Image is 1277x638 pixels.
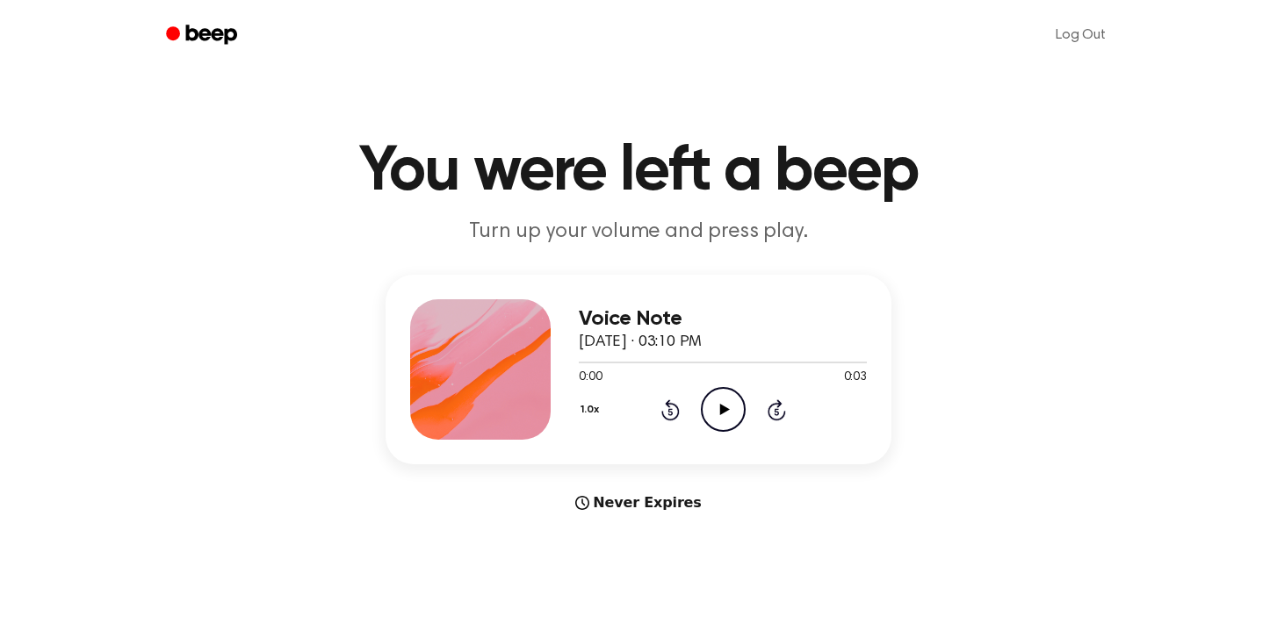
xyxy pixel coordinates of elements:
h1: You were left a beep [189,140,1088,204]
div: Never Expires [386,492,891,513]
span: 0:00 [579,369,602,387]
p: Turn up your volume and press play. [301,218,976,247]
span: 0:03 [844,369,867,387]
a: Beep [154,18,253,53]
span: [DATE] · 03:10 PM [579,334,702,350]
h3: Voice Note [579,307,867,331]
button: 1.0x [579,395,605,425]
a: Log Out [1038,14,1123,56]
